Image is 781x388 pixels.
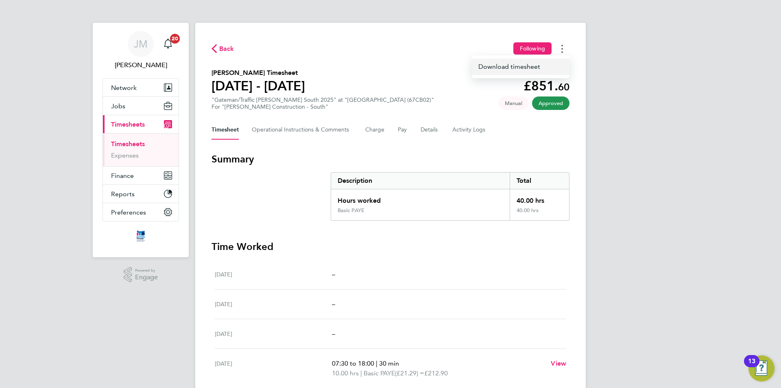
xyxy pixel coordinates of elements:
span: Network [111,84,137,92]
div: [DATE] [215,299,332,309]
h3: Time Worked [212,240,569,253]
button: Back [212,44,234,54]
span: This timesheet has been approved. [532,96,569,110]
span: 10.00 hrs [332,369,359,377]
div: [DATE] [215,270,332,279]
span: Engage [135,274,158,281]
span: 60 [558,81,569,93]
button: Activity Logs [452,120,486,140]
div: Hours worked [331,189,510,207]
span: This timesheet was manually created. [498,96,529,110]
button: Charge [365,120,385,140]
button: Reports [103,185,179,203]
span: Reports [111,190,135,198]
span: (£21.29) = [395,369,424,377]
div: [DATE] [215,329,332,339]
span: Basic PAYE [364,368,395,378]
div: Summary [331,172,569,221]
a: Timesheets [111,140,145,148]
button: Jobs [103,97,179,115]
button: Operational Instructions & Comments [252,120,352,140]
span: Joe Melmoth [103,60,179,70]
app-decimal: £851. [524,78,569,94]
button: Timesheets Menu [555,42,569,55]
div: Total [510,173,569,189]
div: 40.00 hrs [510,207,569,220]
span: | [360,369,362,377]
button: Timesheets [103,115,179,133]
span: Timesheets [111,121,145,128]
span: Back [219,44,234,54]
span: | [376,360,377,367]
h3: Summary [212,153,569,166]
button: Details [421,120,439,140]
span: Finance [111,172,134,180]
button: Timesheet [212,120,239,140]
button: Network [103,79,179,96]
a: JM[PERSON_NAME] [103,31,179,70]
span: 20 [170,34,180,44]
button: Finance [103,167,179,184]
span: – [332,300,335,308]
img: itsconstruction-logo-retina.png [135,230,146,243]
h1: [DATE] - [DATE] [212,78,305,94]
div: Timesheets [103,133,179,166]
span: Preferences [111,208,146,216]
a: View [551,359,566,368]
span: Powered by [135,267,158,274]
span: £212.90 [424,369,448,377]
a: Expenses [111,151,139,159]
a: 20 [160,31,176,57]
span: 30 min [379,360,399,367]
h2: [PERSON_NAME] Timesheet [212,68,305,78]
a: Timesheets Menu [472,59,569,75]
div: 13 [748,361,755,372]
span: JM [134,39,148,49]
div: 40.00 hrs [510,189,569,207]
div: Description [331,173,510,189]
span: Following [520,45,545,52]
span: Jobs [111,102,125,110]
span: – [332,270,335,278]
button: Preferences [103,203,179,221]
nav: Main navigation [93,23,189,257]
button: Open Resource Center, 13 new notifications [748,355,774,381]
span: View [551,360,566,367]
a: Go to home page [103,230,179,243]
span: – [332,330,335,338]
div: Basic PAYE [338,207,364,214]
a: Powered byEngage [124,267,158,283]
div: [DATE] [215,359,332,378]
div: For "[PERSON_NAME] Construction - South" [212,103,434,110]
button: Pay [398,120,408,140]
button: Following [513,42,552,55]
span: 07:30 to 18:00 [332,360,374,367]
div: "Gateman/Traffic [PERSON_NAME] South 2025" at "[GEOGRAPHIC_DATA] (67CB02)" [212,96,434,110]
